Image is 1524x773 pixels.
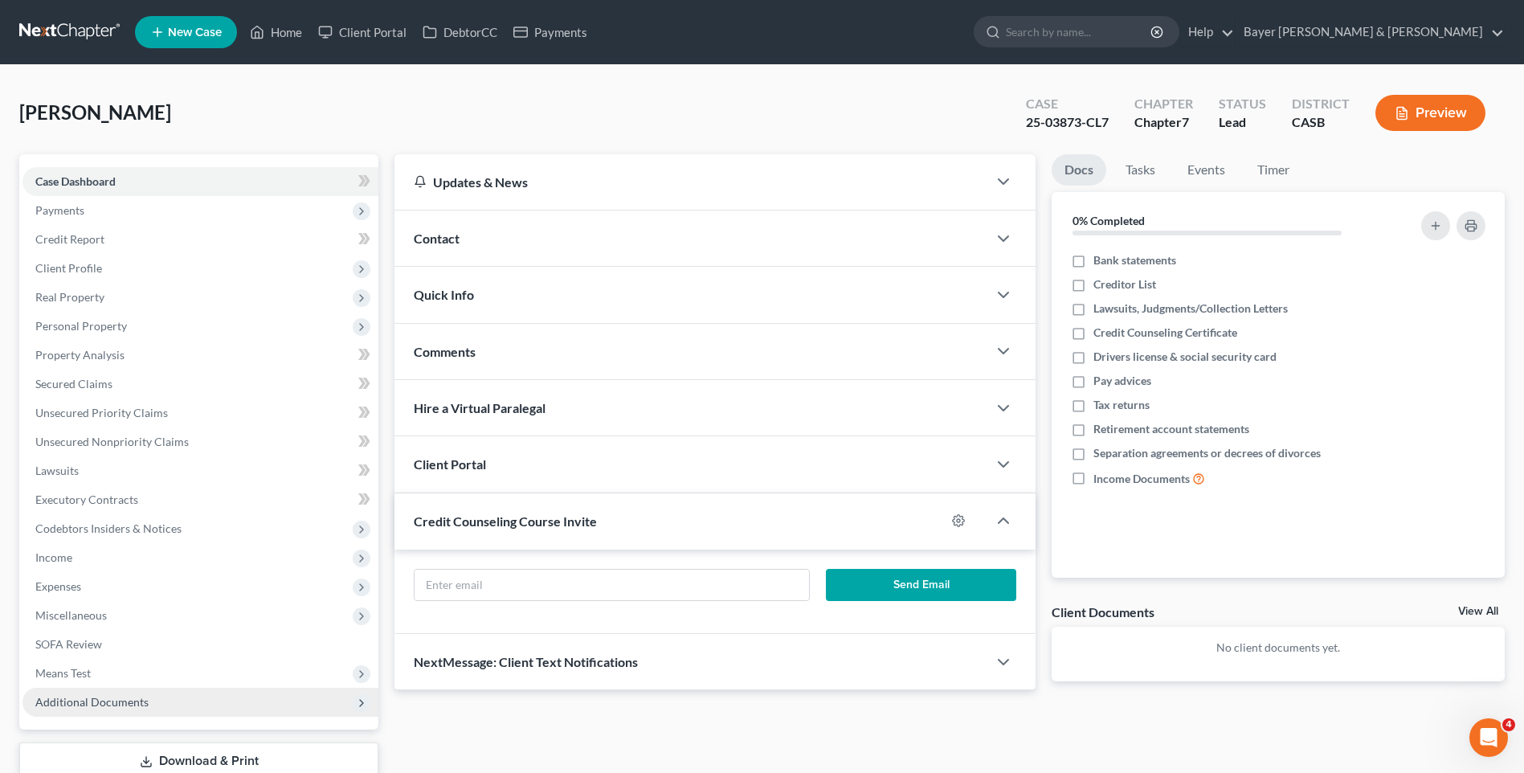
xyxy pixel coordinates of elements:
a: Client Portal [310,18,415,47]
a: Docs [1052,154,1106,186]
span: Credit Counseling Course Invite [414,513,597,529]
span: Comments [414,344,476,359]
span: Bank statements [1093,252,1176,268]
div: Updates & News [414,174,968,190]
a: Secured Claims [22,370,378,399]
span: Miscellaneous [35,608,107,622]
span: [PERSON_NAME] [19,100,171,124]
span: Tax returns [1093,397,1150,413]
span: SOFA Review [35,637,102,651]
span: Income Documents [1093,471,1190,487]
span: Client Profile [35,261,102,275]
span: Property Analysis [35,348,125,362]
a: View All [1458,606,1498,617]
a: Unsecured Nonpriority Claims [22,427,378,456]
p: No client documents yet. [1064,640,1492,656]
a: Help [1180,18,1234,47]
div: Chapter [1134,95,1193,113]
a: Case Dashboard [22,167,378,196]
span: Executory Contracts [35,493,138,506]
span: Payments [35,203,84,217]
div: Lead [1219,113,1266,132]
div: Client Documents [1052,603,1154,620]
input: Enter email [415,570,809,600]
span: Contact [414,231,460,246]
a: Events [1175,154,1238,186]
span: Real Property [35,290,104,304]
span: Expenses [35,579,81,593]
span: NextMessage: Client Text Notifications [414,654,638,669]
span: Credit Counseling Certificate [1093,325,1237,341]
a: SOFA Review [22,630,378,659]
span: Credit Report [35,232,104,246]
span: Secured Claims [35,377,112,391]
div: Status [1219,95,1266,113]
strong: 0% Completed [1073,214,1145,227]
a: DebtorCC [415,18,505,47]
span: Codebtors Insiders & Notices [35,521,182,535]
button: Preview [1375,95,1485,131]
span: New Case [168,27,222,39]
span: Unsecured Nonpriority Claims [35,435,189,448]
span: Drivers license & social security card [1093,349,1277,365]
span: Case Dashboard [35,174,116,188]
div: District [1292,95,1350,113]
span: 4 [1502,718,1515,731]
span: Means Test [35,666,91,680]
a: Payments [505,18,595,47]
span: Retirement account statements [1093,421,1249,437]
a: Credit Report [22,225,378,254]
a: Lawsuits [22,456,378,485]
a: Property Analysis [22,341,378,370]
a: Executory Contracts [22,485,378,514]
span: Quick Info [414,287,474,302]
span: Lawsuits [35,464,79,477]
a: Unsecured Priority Claims [22,399,378,427]
span: 7 [1182,114,1189,129]
a: Bayer [PERSON_NAME] & [PERSON_NAME] [1236,18,1504,47]
a: Tasks [1113,154,1168,186]
div: Chapter [1134,113,1193,132]
div: CASB [1292,113,1350,132]
span: Personal Property [35,319,127,333]
button: Send Email [826,569,1016,601]
span: Unsecured Priority Claims [35,406,168,419]
span: Lawsuits, Judgments/Collection Letters [1093,301,1288,317]
span: Hire a Virtual Paralegal [414,400,545,415]
div: 25-03873-CL7 [1026,113,1109,132]
span: Client Portal [414,456,486,472]
span: Income [35,550,72,564]
span: Separation agreements or decrees of divorces [1093,445,1321,461]
span: Creditor List [1093,276,1156,292]
span: Pay advices [1093,373,1151,389]
a: Timer [1244,154,1302,186]
a: Home [242,18,310,47]
div: Case [1026,95,1109,113]
span: Additional Documents [35,695,149,709]
input: Search by name... [1006,17,1153,47]
iframe: Intercom live chat [1469,718,1508,757]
